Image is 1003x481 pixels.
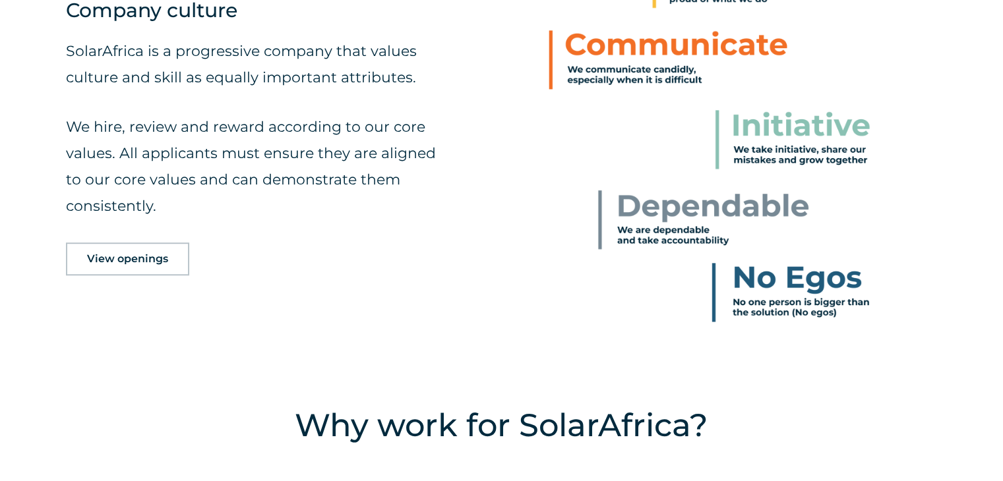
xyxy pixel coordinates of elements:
[188,402,815,448] h4: Why work for SolarAfrica?
[87,254,168,264] span: View openings
[66,42,417,86] span: SolarAfrica is a progressive company that values culture and skill as equally important attributes.
[66,242,189,275] a: View openings
[66,118,436,215] span: We hire, review and reward according to our core values. All applicants must ensure they are alig...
